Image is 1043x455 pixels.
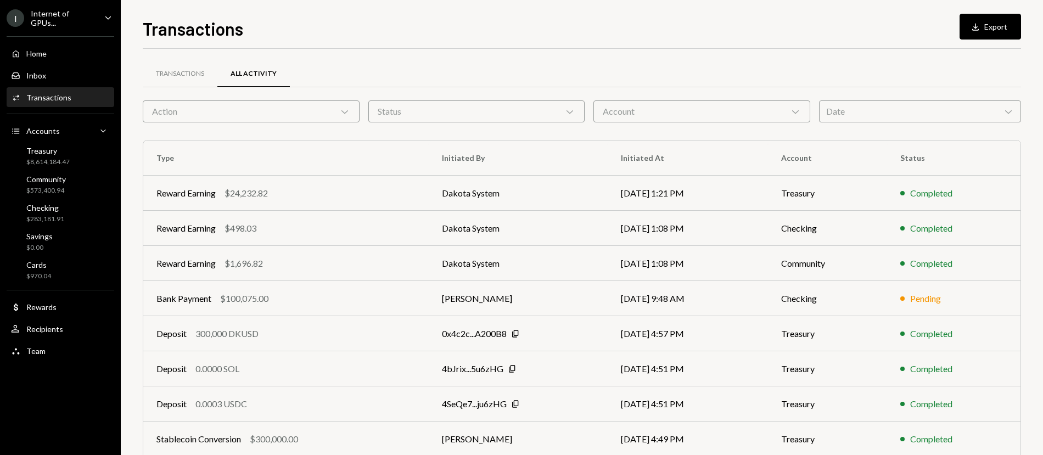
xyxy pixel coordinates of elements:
[195,362,239,375] div: 0.0000 SOL
[156,432,241,446] div: Stablecoin Conversion
[442,397,507,411] div: 4SeQe7...ju6zHG
[7,341,114,361] a: Team
[143,100,360,122] div: Action
[768,246,887,281] td: Community
[225,222,256,235] div: $498.03
[7,228,114,255] a: Savings$0.00
[26,324,63,334] div: Recipients
[7,43,114,63] a: Home
[156,187,216,200] div: Reward Earning
[26,49,47,58] div: Home
[910,432,952,446] div: Completed
[7,200,114,226] a: Checking$283,181.91
[26,158,70,167] div: $8,614,184.47
[429,281,608,316] td: [PERSON_NAME]
[768,351,887,386] td: Treasury
[429,246,608,281] td: Dakota System
[768,281,887,316] td: Checking
[143,60,217,88] a: Transactions
[7,65,114,85] a: Inbox
[429,141,608,176] th: Initiated By
[26,203,64,212] div: Checking
[217,60,290,88] a: All Activity
[26,243,53,252] div: $0.00
[429,211,608,246] td: Dakota System
[156,69,204,78] div: Transactions
[608,211,768,246] td: [DATE] 1:08 PM
[7,9,24,27] div: I
[429,176,608,211] td: Dakota System
[26,93,71,102] div: Transactions
[910,397,952,411] div: Completed
[7,121,114,141] a: Accounts
[156,362,187,375] div: Deposit
[7,171,114,198] a: Community$573,400.94
[910,327,952,340] div: Completed
[26,146,70,155] div: Treasury
[608,386,768,422] td: [DATE] 4:51 PM
[442,362,503,375] div: 4bJrix...5u6zHG
[156,222,216,235] div: Reward Earning
[910,222,952,235] div: Completed
[608,246,768,281] td: [DATE] 1:08 PM
[910,292,941,305] div: Pending
[231,69,277,78] div: All Activity
[26,346,46,356] div: Team
[156,397,187,411] div: Deposit
[26,175,66,184] div: Community
[819,100,1021,122] div: Date
[26,215,64,224] div: $283,181.91
[225,257,263,270] div: $1,696.82
[768,386,887,422] td: Treasury
[910,257,952,270] div: Completed
[26,126,60,136] div: Accounts
[887,141,1020,176] th: Status
[7,143,114,169] a: Treasury$8,614,184.47
[26,186,66,195] div: $573,400.94
[26,260,51,269] div: Cards
[910,362,952,375] div: Completed
[442,327,507,340] div: 0x4c2c...A200B8
[608,176,768,211] td: [DATE] 1:21 PM
[768,141,887,176] th: Account
[608,141,768,176] th: Initiated At
[26,232,53,241] div: Savings
[768,211,887,246] td: Checking
[7,319,114,339] a: Recipients
[220,292,268,305] div: $100,075.00
[910,187,952,200] div: Completed
[26,71,46,80] div: Inbox
[156,257,216,270] div: Reward Earning
[608,281,768,316] td: [DATE] 9:48 AM
[250,432,298,446] div: $300,000.00
[768,176,887,211] td: Treasury
[7,257,114,283] a: Cards$970.04
[368,100,585,122] div: Status
[143,18,243,40] h1: Transactions
[143,141,429,176] th: Type
[593,100,810,122] div: Account
[31,9,96,27] div: Internet of GPUs...
[608,351,768,386] td: [DATE] 4:51 PM
[156,327,187,340] div: Deposit
[768,316,887,351] td: Treasury
[26,302,57,312] div: Rewards
[960,14,1021,40] button: Export
[225,187,268,200] div: $24,232.82
[7,297,114,317] a: Rewards
[26,272,51,281] div: $970.04
[195,397,247,411] div: 0.0003 USDC
[7,87,114,107] a: Transactions
[156,292,211,305] div: Bank Payment
[195,327,259,340] div: 300,000 DKUSD
[608,316,768,351] td: [DATE] 4:57 PM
